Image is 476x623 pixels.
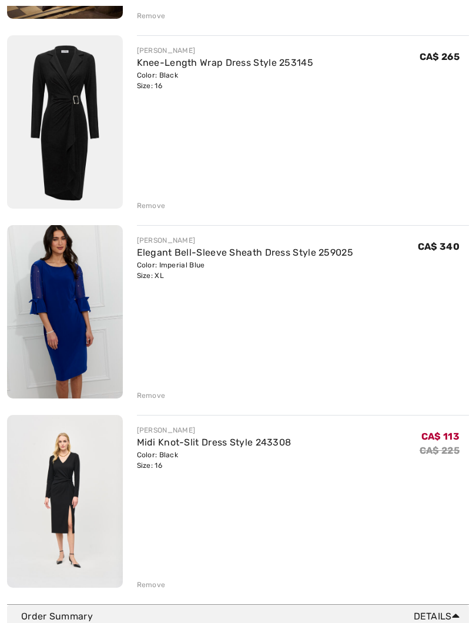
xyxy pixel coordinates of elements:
div: Color: Black Size: 16 [137,70,314,91]
s: CA$ 225 [420,445,460,456]
div: Remove [137,390,166,401]
div: Remove [137,200,166,211]
div: Remove [137,11,166,21]
span: CA$ 265 [420,51,460,62]
div: [PERSON_NAME] [137,45,314,56]
a: Knee-Length Wrap Dress Style 253145 [137,57,314,68]
img: Midi Knot-Slit Dress Style 243308 [7,415,123,588]
div: Color: Imperial Blue Size: XL [137,260,354,281]
span: CA$ 113 [421,431,460,442]
div: Remove [137,580,166,590]
a: Elegant Bell-Sleeve Sheath Dress Style 259025 [137,247,354,258]
div: Color: Black Size: 16 [137,450,291,471]
div: [PERSON_NAME] [137,235,354,246]
img: Elegant Bell-Sleeve Sheath Dress Style 259025 [7,225,123,398]
div: [PERSON_NAME] [137,425,291,436]
span: CA$ 340 [418,241,460,252]
img: Knee-Length Wrap Dress Style 253145 [7,35,123,209]
a: Midi Knot-Slit Dress Style 243308 [137,437,291,448]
